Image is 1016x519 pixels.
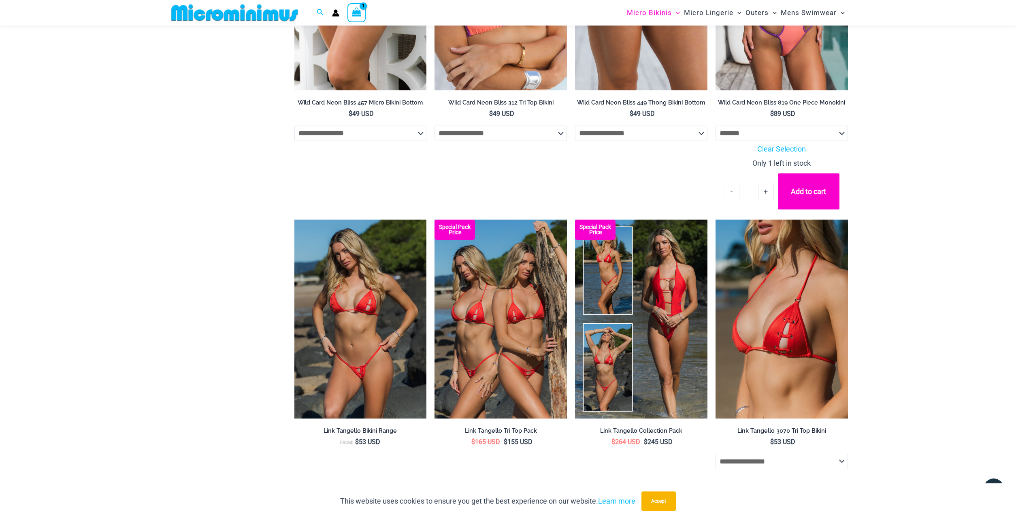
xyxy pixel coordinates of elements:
[779,2,847,23] a: Mens SwimwearMenu ToggleMenu Toggle
[733,2,741,23] span: Menu Toggle
[168,4,301,22] img: MM SHOP LOGO FLAT
[332,9,339,17] a: Account icon link
[294,220,427,418] a: Link Tangello 3070 Tri Top 4580 Micro 01Link Tangello 8650 One Piece Monokini 12Link Tangello 865...
[716,427,848,435] h2: Link Tangello 3070 Tri Top Bikini
[489,110,493,117] span: $
[575,99,707,107] h2: Wild Card Neon Bliss 449 Thong Bikini Bottom
[716,220,848,418] a: Link Tangello 3070 Tri Top 01Link Tangello 3070 Tri Top 4580 Micro 11Link Tangello 3070 Tri Top 4...
[294,99,427,107] h2: Wild Card Neon Bliss 457 Micro Bikini Bottom
[644,438,648,446] span: $
[435,220,567,418] a: Bikini Pack Bikini Pack BBikini Pack B
[471,438,500,446] bdi: 165 USD
[778,173,839,209] button: Add to cart
[575,220,707,418] a: Collection Pack Collection Pack BCollection Pack B
[627,2,672,23] span: Micro Bikinis
[355,438,380,446] bdi: 53 USD
[716,427,848,438] a: Link Tangello 3070 Tri Top Bikini
[340,495,635,507] p: This website uses cookies to ensure you get the best experience on our website.
[716,157,848,169] p: Only 1 left in stock
[769,2,777,23] span: Menu Toggle
[625,2,682,23] a: Micro BikinisMenu ToggleMenu Toggle
[641,491,676,511] button: Accept
[758,183,774,200] a: +
[630,110,655,117] bdi: 49 USD
[435,427,567,438] a: Link Tangello Tri Top Pack
[716,99,848,109] a: Wild Card Neon Bliss 819 One Piece Monokini
[349,110,374,117] bdi: 49 USD
[504,438,532,446] bdi: 155 USD
[611,438,640,446] bdi: 264 USD
[770,438,774,446] span: $
[489,110,514,117] bdi: 49 USD
[716,99,848,107] h2: Wild Card Neon Bliss 819 One Piece Monokini
[716,143,848,155] a: Clear Selection
[575,427,707,438] a: Link Tangello Collection Pack
[435,99,567,109] a: Wild Card Neon Bliss 312 Tri Top Bikini
[716,220,848,418] img: Link Tangello 3070 Tri Top 01
[435,427,567,435] h2: Link Tangello Tri Top Pack
[739,183,758,200] input: Product quantity
[630,110,633,117] span: $
[575,224,616,235] b: Special Pack Price
[294,220,427,418] img: Link Tangello 3070 Tri Top 4580 Micro 01
[672,2,680,23] span: Menu Toggle
[770,110,774,117] span: $
[504,438,507,446] span: $
[598,497,635,505] a: Learn more
[317,8,324,18] a: Search icon link
[340,440,353,445] span: From:
[682,2,743,23] a: Micro LingerieMenu ToggleMenu Toggle
[770,110,795,117] bdi: 89 USD
[837,2,845,23] span: Menu Toggle
[294,427,427,435] h2: Link Tangello Bikini Range
[294,99,427,109] a: Wild Card Neon Bliss 457 Micro Bikini Bottom
[471,438,475,446] span: $
[684,2,733,23] span: Micro Lingerie
[611,438,615,446] span: $
[724,183,739,200] a: -
[575,427,707,435] h2: Link Tangello Collection Pack
[435,99,567,107] h2: Wild Card Neon Bliss 312 Tri Top Bikini
[575,220,707,418] img: Collection Pack
[743,2,779,23] a: OutersMenu ToggleMenu Toggle
[770,438,795,446] bdi: 53 USD
[745,2,769,23] span: Outers
[355,438,359,446] span: $
[644,438,673,446] bdi: 245 USD
[347,3,366,22] a: View Shopping Cart, 1 items
[575,99,707,109] a: Wild Card Neon Bliss 449 Thong Bikini Bottom
[435,220,567,418] img: Bikini Pack
[624,1,848,24] nav: Site Navigation
[294,427,427,438] a: Link Tangello Bikini Range
[349,110,352,117] span: $
[781,2,837,23] span: Mens Swimwear
[435,224,475,235] b: Special Pack Price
